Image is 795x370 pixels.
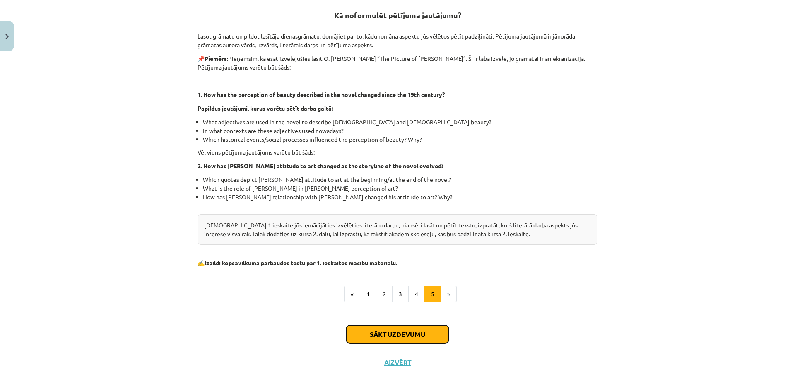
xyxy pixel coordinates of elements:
strong: Kā noformulēt pētījuma jautājumu? [334,10,461,20]
img: icon-close-lesson-0947bae3869378f0d4975bcd49f059093ad1ed9edebbc8119c70593378902aed.svg [5,34,9,39]
button: 5 [424,286,441,302]
b: Izpildi kopsavilkuma pārbaudes testu par 1. ieskaites mācību materiālu. [205,259,397,266]
p: ✍️ [198,259,597,267]
p: Vēl viens pētījuma jautājums varētu būt šāds: [198,148,597,157]
strong: 1. How has the perception of beauty described in the novel changed since the 19th century? [198,91,445,98]
button: 4 [408,286,425,302]
li: What is the role of [PERSON_NAME] in [PERSON_NAME] perception of art? [203,184,597,193]
li: In what contexts are these adjectives used nowadays? [203,126,597,135]
li: How has [PERSON_NAME] relationship with [PERSON_NAME] changed his attitude to art? Why? [203,193,597,210]
button: Aizvērt [382,358,413,367]
button: 3 [392,286,409,302]
strong: Piemērs: [205,55,228,62]
strong: Papildus jautājumi, kurus varētu pētīt darba gaitā: [198,104,333,112]
p: Lasot grāmatu un pildot lasītāja dienasgrāmatu, domājiet par to, kādu romāna aspektu jūs vēlētos ... [198,23,597,49]
li: Which quotes depict [PERSON_NAME] attitude to art at the beginning/at the end of the novel? [203,175,597,184]
button: 1 [360,286,376,302]
button: Sākt uzdevumu [346,325,449,343]
strong: 2. How has [PERSON_NAME] attitude to art changed as the storyline of the novel evolved? [198,162,443,169]
div: [DEMOGRAPHIC_DATA] 1.ieskaite jūs iemācījāties izvēlēties literāro darbu, niansēti lasīt un pētīt... [198,214,597,245]
p: 📌 Pieņemsim, ka esat izvēlējušies lasīt O. [PERSON_NAME] “The Picture of [PERSON_NAME]”. Šī ir la... [198,54,597,72]
nav: Page navigation example [198,286,597,302]
li: What adjectives are used in the novel to describe [DEMOGRAPHIC_DATA] and [DEMOGRAPHIC_DATA] beauty? [203,118,597,126]
button: « [344,286,360,302]
button: 2 [376,286,393,302]
li: Which historical events/social processes influenced the perception of beauty? Why? [203,135,597,144]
